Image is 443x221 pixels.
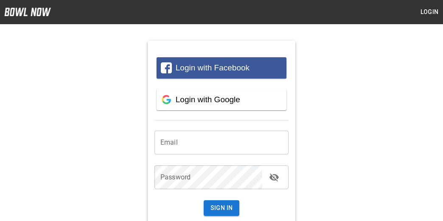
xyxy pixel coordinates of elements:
[266,169,283,186] button: toggle password visibility
[157,89,286,110] button: Login with Google
[416,4,443,20] button: Login
[204,200,240,216] button: Sign In
[4,8,51,16] img: logo
[157,57,286,78] button: Login with Facebook
[176,63,250,72] span: Login with Facebook
[176,95,240,104] span: Login with Google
